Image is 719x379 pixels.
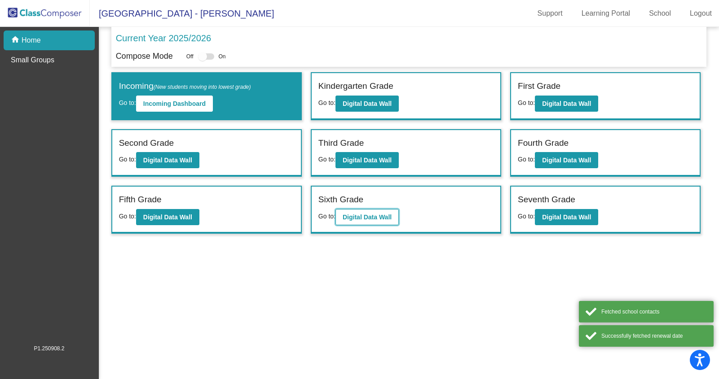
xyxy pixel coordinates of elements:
[318,213,335,220] span: Go to:
[518,193,575,206] label: Seventh Grade
[119,156,136,163] span: Go to:
[343,157,392,164] b: Digital Data Wall
[642,6,678,21] a: School
[22,35,41,46] p: Home
[119,193,162,206] label: Fifth Grade
[11,35,22,46] mat-icon: home
[518,137,569,150] label: Fourth Grade
[530,6,570,21] a: Support
[119,137,174,150] label: Second Grade
[119,213,136,220] span: Go to:
[116,50,173,62] p: Compose Mode
[143,100,206,107] b: Incoming Dashboard
[601,332,707,340] div: Successfully fetched renewal date
[318,80,393,93] label: Kindergarten Grade
[116,31,211,45] p: Current Year 2025/2026
[683,6,719,21] a: Logout
[136,152,199,168] button: Digital Data Wall
[154,84,251,90] span: (New students moving into lowest grade)
[136,209,199,225] button: Digital Data Wall
[318,156,335,163] span: Go to:
[535,96,598,112] button: Digital Data Wall
[542,100,591,107] b: Digital Data Wall
[119,99,136,106] span: Go to:
[518,99,535,106] span: Go to:
[518,156,535,163] span: Go to:
[11,55,54,65] p: Small Groups
[318,137,364,150] label: Third Grade
[136,96,213,112] button: Incoming Dashboard
[219,52,226,61] span: On
[343,100,392,107] b: Digital Data Wall
[542,213,591,221] b: Digital Data Wall
[119,80,251,93] label: Incoming
[343,213,392,221] b: Digital Data Wall
[335,96,399,112] button: Digital Data Wall
[535,209,598,225] button: Digital Data Wall
[90,6,274,21] span: [GEOGRAPHIC_DATA] - [PERSON_NAME]
[518,80,560,93] label: First Grade
[318,99,335,106] span: Go to:
[335,152,399,168] button: Digital Data Wall
[518,213,535,220] span: Go to:
[186,52,194,61] span: Off
[335,209,399,225] button: Digital Data Wall
[535,152,598,168] button: Digital Data Wall
[601,308,707,316] div: Fetched school contacts
[143,157,192,164] b: Digital Data Wall
[542,157,591,164] b: Digital Data Wall
[318,193,363,206] label: Sixth Grade
[143,213,192,221] b: Digital Data Wall
[574,6,638,21] a: Learning Portal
